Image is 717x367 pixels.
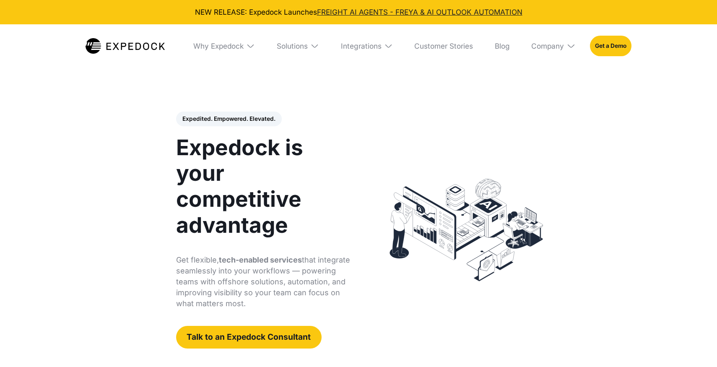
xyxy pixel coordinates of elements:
h1: Expedock is your competitive advantage [176,135,351,238]
div: Integrations [341,42,382,50]
div: NEW RELEASE: Expedock Launches [7,7,710,17]
a: Talk to an Expedock Consultant [176,326,322,349]
div: Why Expedock [193,42,244,50]
div: Company [531,42,564,50]
a: Get a Demo [590,36,631,57]
strong: tech-enabled services [219,255,302,264]
a: Customer Stories [407,24,480,68]
p: Get flexible, that integrate seamlessly into your workflows — powering teams with offshore soluti... [176,255,351,309]
a: Blog [488,24,517,68]
div: Solutions [277,42,308,50]
a: FREIGHT AI AGENTS - FREYA & AI OUTLOOK AUTOMATION [317,8,522,16]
